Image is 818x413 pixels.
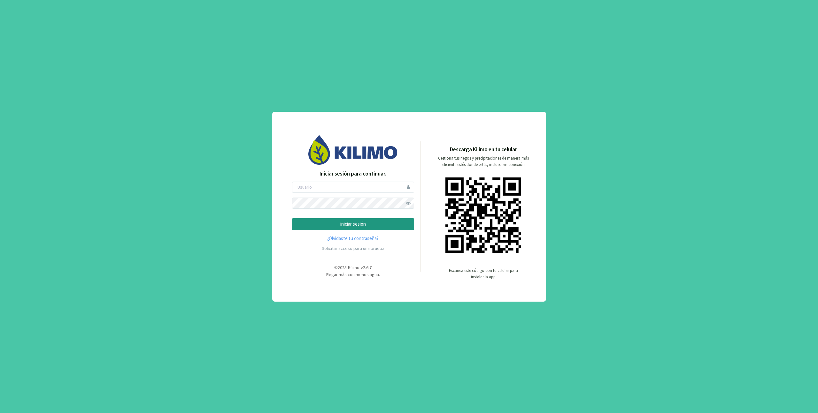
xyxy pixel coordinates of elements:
span: Kilimo [348,265,359,270]
a: Solicitar acceso para una prueba [322,245,384,251]
img: Image [308,135,398,165]
p: iniciar sesión [297,221,409,228]
span: - [347,265,348,270]
input: Usuario [292,182,414,193]
span: Regar más con menos agua. [326,272,380,277]
span: 2025 [338,265,347,270]
p: Iniciar sesión para continuar. [292,170,414,178]
button: iniciar sesión [292,218,414,230]
span: © [334,265,338,270]
a: ¿Olvidaste tu contraseña? [292,235,414,242]
span: - [359,265,361,270]
span: v2.6.7 [361,265,372,270]
p: Descarga Kilimo en tu celular [450,146,517,154]
p: Gestiona tus riegos y precipitaciones de manera más eficiente estés donde estés, incluso sin cone... [434,155,533,168]
img: qr code [445,177,521,253]
p: Escanea este código con tu celular para instalar la app [448,267,519,280]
